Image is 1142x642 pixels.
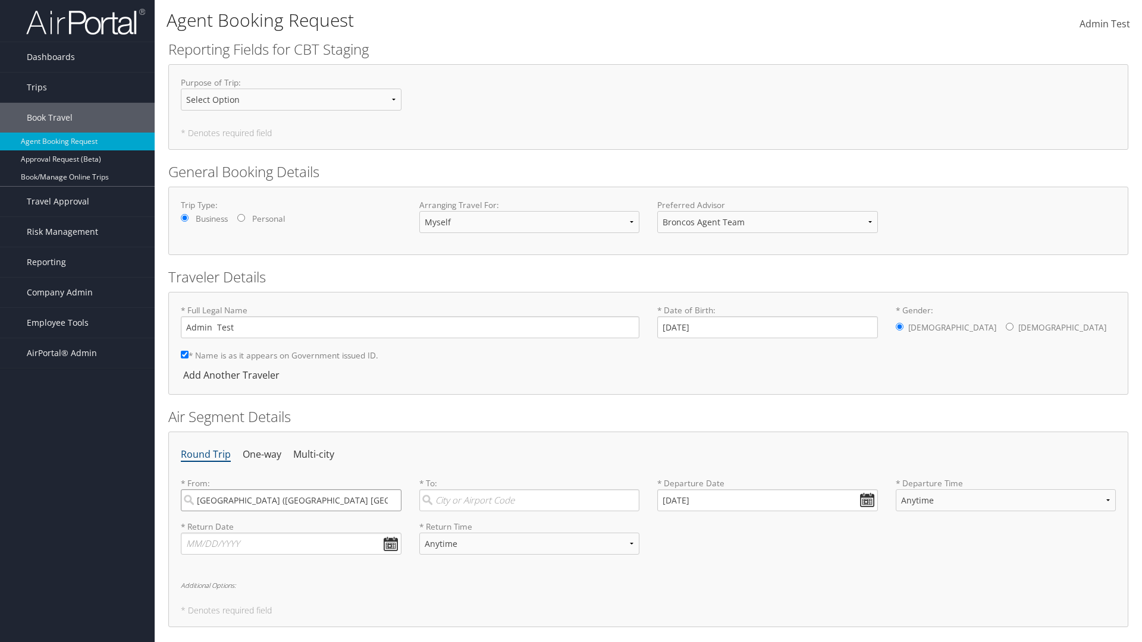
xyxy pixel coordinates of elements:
[1080,17,1130,30] span: Admin Test
[896,477,1116,521] label: * Departure Time
[657,477,878,489] label: * Departure Date
[168,162,1128,182] h2: General Booking Details
[26,8,145,36] img: airportal-logo.png
[657,316,878,338] input: * Date of Birth:
[657,199,878,211] label: Preferred Advisor
[27,73,47,102] span: Trips
[181,521,401,533] label: * Return Date
[657,304,878,338] label: * Date of Birth:
[27,247,66,277] span: Reporting
[181,89,401,111] select: Purpose of Trip:
[181,489,401,511] input: City or Airport Code
[181,368,285,382] div: Add Another Traveler
[181,77,401,120] label: Purpose of Trip :
[181,316,639,338] input: * Full Legal Name
[196,213,228,225] label: Business
[181,304,639,338] label: * Full Legal Name
[27,187,89,216] span: Travel Approval
[896,304,1116,340] label: * Gender:
[1080,6,1130,43] a: Admin Test
[27,308,89,338] span: Employee Tools
[168,39,1128,59] h2: Reporting Fields for CBT Staging
[181,199,401,211] label: Trip Type:
[293,444,334,465] li: Multi-city
[896,323,903,331] input: * Gender:[DEMOGRAPHIC_DATA][DEMOGRAPHIC_DATA]
[181,533,401,555] input: MM/DD/YYYY
[181,477,401,511] label: * From:
[419,489,640,511] input: City or Airport Code
[27,42,75,72] span: Dashboards
[908,316,996,339] label: [DEMOGRAPHIC_DATA]
[181,444,231,465] li: Round Trip
[419,521,640,533] label: * Return Time
[1018,316,1106,339] label: [DEMOGRAPHIC_DATA]
[167,8,809,33] h1: Agent Booking Request
[27,338,97,368] span: AirPortal® Admin
[419,477,640,511] label: * To:
[168,407,1128,427] h2: Air Segment Details
[181,344,378,366] label: * Name is as it appears on Government issued ID.
[181,129,1116,137] h5: * Denotes required field
[27,217,98,247] span: Risk Management
[181,606,1116,615] h5: * Denotes required field
[243,444,281,465] li: One-way
[27,103,73,133] span: Book Travel
[657,489,878,511] input: MM/DD/YYYY
[252,213,285,225] label: Personal
[419,199,640,211] label: Arranging Travel For:
[27,278,93,307] span: Company Admin
[181,351,189,358] input: * Name is as it appears on Government issued ID.
[896,489,1116,511] select: * Departure Time
[168,267,1128,287] h2: Traveler Details
[181,582,1116,588] h6: Additional Options:
[1006,323,1014,331] input: * Gender:[DEMOGRAPHIC_DATA][DEMOGRAPHIC_DATA]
